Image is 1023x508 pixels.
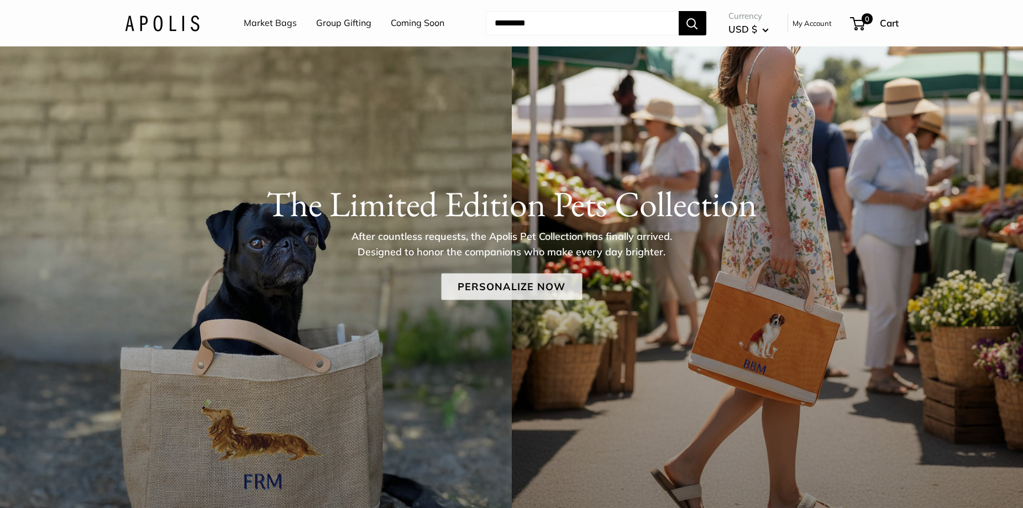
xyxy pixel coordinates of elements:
a: 0 Cart [851,14,899,32]
button: Search [679,11,706,35]
a: My Account [793,17,832,30]
a: Group Gifting [316,15,371,32]
a: Coming Soon [391,15,444,32]
h1: The Limited Edition Pets Collection [125,183,899,225]
span: Cart [880,17,899,29]
img: Apolis [125,15,200,31]
p: After countless requests, the Apolis Pet Collection has finally arrived. Designed to honor the co... [332,229,691,260]
button: USD $ [728,20,769,38]
span: USD $ [728,23,757,35]
a: Personalize Now [441,274,582,300]
span: Currency [728,8,769,24]
a: Market Bags [244,15,297,32]
span: 0 [861,13,872,24]
input: Search... [486,11,679,35]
